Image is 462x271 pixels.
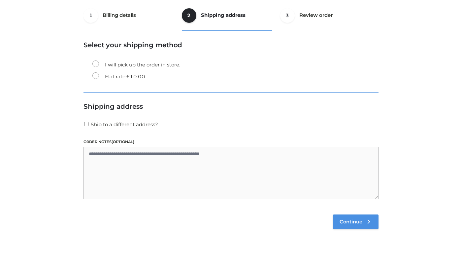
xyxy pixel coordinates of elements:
[126,73,145,80] bdi: 10.00
[112,139,134,144] span: (optional)
[91,121,158,128] span: Ship to a different address?
[333,214,379,229] a: Continue
[340,219,362,225] span: Continue
[92,60,180,69] label: I will pick up the order in store.
[92,72,145,81] label: Flat rate:
[83,102,379,110] h3: Shipping address
[83,139,379,145] label: Order notes
[83,41,379,49] h3: Select your shipping method
[83,122,89,126] input: Ship to a different address?
[126,73,130,80] span: £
